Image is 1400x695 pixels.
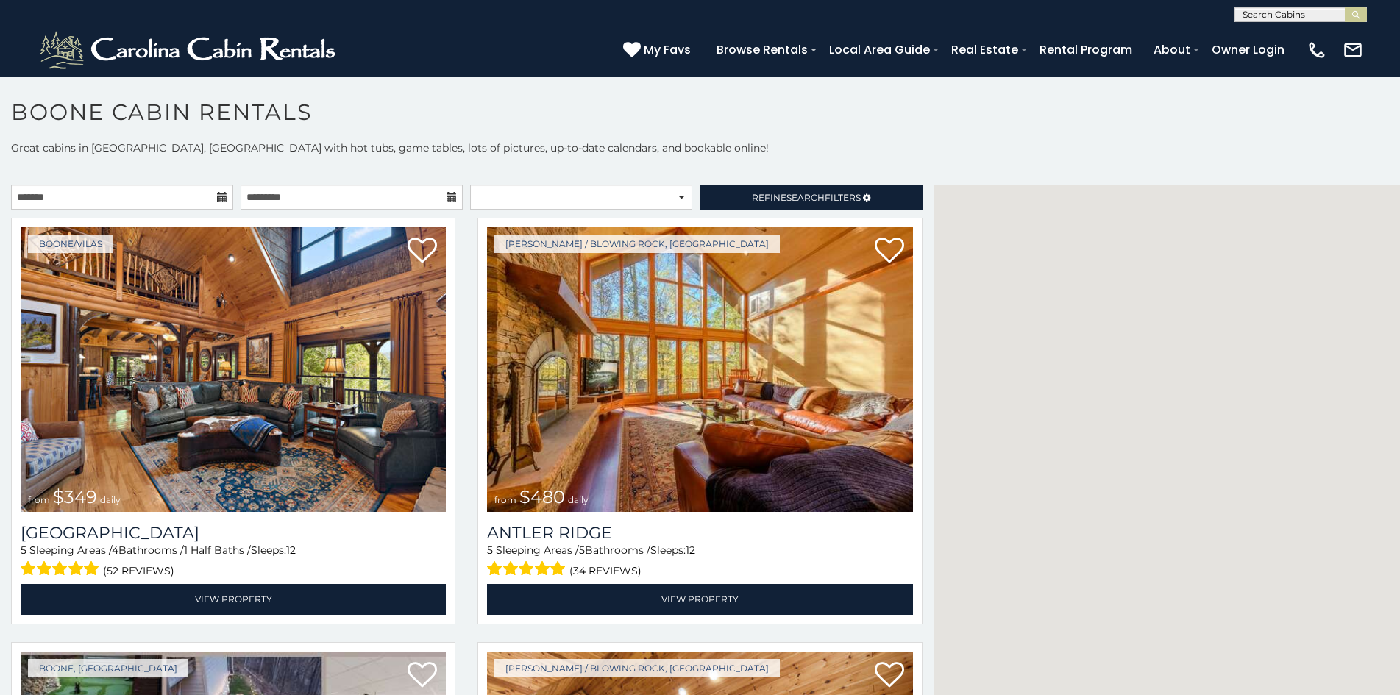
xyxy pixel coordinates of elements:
a: View Property [487,584,912,614]
a: Boone/Vilas [28,235,113,253]
a: Boone, [GEOGRAPHIC_DATA] [28,659,188,677]
span: from [28,494,50,505]
a: Real Estate [944,37,1026,63]
img: phone-regular-white.png [1307,40,1327,60]
a: Antler Ridge from $480 daily [487,227,912,512]
span: Refine Filters [752,192,861,203]
img: Diamond Creek Lodge [21,227,446,512]
span: 5 [579,543,585,557]
a: Owner Login [1204,37,1292,63]
span: My Favs [644,40,691,59]
a: Add to favorites [875,236,904,267]
a: Add to favorites [408,660,437,691]
a: About [1146,37,1198,63]
a: Antler Ridge [487,523,912,543]
span: Search [786,192,825,203]
a: Add to favorites [408,236,437,267]
a: Browse Rentals [709,37,815,63]
span: $480 [519,486,565,507]
span: 5 [21,543,26,557]
a: RefineSearchFilters [700,185,922,210]
a: [PERSON_NAME] / Blowing Rock, [GEOGRAPHIC_DATA] [494,659,780,677]
a: Diamond Creek Lodge from $349 daily [21,227,446,512]
a: View Property [21,584,446,614]
span: daily [100,494,121,505]
span: 12 [286,543,296,557]
a: Rental Program [1032,37,1140,63]
span: 1 Half Baths / [184,543,251,557]
span: $349 [53,486,97,507]
img: White-1-2.png [37,28,342,72]
span: 5 [487,543,493,557]
div: Sleeping Areas / Bathrooms / Sleeps: [21,543,446,580]
img: mail-regular-white.png [1343,40,1363,60]
a: Local Area Guide [822,37,937,63]
a: [GEOGRAPHIC_DATA] [21,523,446,543]
span: 12 [686,543,695,557]
img: Antler Ridge [487,227,912,512]
a: My Favs [623,40,694,60]
a: Add to favorites [875,660,904,691]
span: 4 [112,543,118,557]
h3: Diamond Creek Lodge [21,523,446,543]
a: [PERSON_NAME] / Blowing Rock, [GEOGRAPHIC_DATA] [494,235,780,253]
span: from [494,494,516,505]
span: daily [568,494,589,505]
div: Sleeping Areas / Bathrooms / Sleeps: [487,543,912,580]
span: (34 reviews) [569,561,642,580]
span: (52 reviews) [103,561,174,580]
